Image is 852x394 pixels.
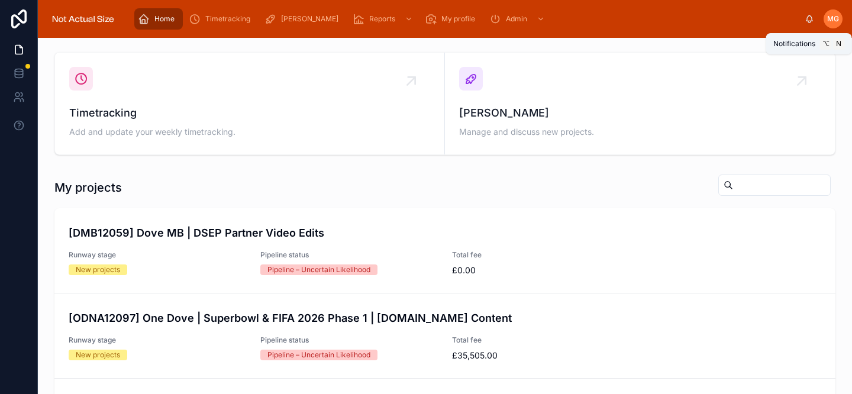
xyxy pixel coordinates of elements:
[54,208,835,293] a: [DMB12059] Dove MB | DSEP Partner Video EditsRunway stageNew projectsPipeline statusPipeline – Un...
[267,264,370,275] div: Pipeline – Uncertain Likelihood
[281,14,338,24] span: [PERSON_NAME]
[47,9,119,28] img: App logo
[260,250,438,260] span: Pipeline status
[349,8,419,30] a: Reports
[55,53,445,154] a: TimetrackingAdd and update your weekly timetracking.
[441,14,475,24] span: My profile
[69,105,430,121] span: Timetracking
[506,14,527,24] span: Admin
[185,8,259,30] a: Timetracking
[261,8,347,30] a: [PERSON_NAME]
[76,264,120,275] div: New projects
[459,105,821,121] span: [PERSON_NAME]
[54,293,835,378] a: [ODNA12097] One Dove | Superbowl & FIFA 2026 Phase 1 | [DOMAIN_NAME] ContentRunway stageNew proje...
[69,126,430,138] span: Add and update your weekly timetracking.
[459,126,821,138] span: Manage and discuss new projects.
[773,39,815,49] span: Notifications
[134,8,183,30] a: Home
[452,250,630,260] span: Total fee
[260,335,438,345] span: Pipeline status
[452,264,630,276] span: £0.00
[69,310,821,326] h4: [ODNA12097] One Dove | Superbowl & FIFA 2026 Phase 1 | [DOMAIN_NAME] Content
[154,14,175,24] span: Home
[76,350,120,360] div: New projects
[369,14,395,24] span: Reports
[827,14,839,24] span: MG
[267,350,370,360] div: Pipeline – Uncertain Likelihood
[69,335,246,345] span: Runway stage
[69,225,821,241] h4: [DMB12059] Dove MB | DSEP Partner Video Edits
[834,39,844,49] span: N
[421,8,483,30] a: My profile
[445,53,835,154] a: [PERSON_NAME]Manage and discuss new projects.
[69,250,246,260] span: Runway stage
[821,39,831,49] span: ⌥
[128,6,805,32] div: scrollable content
[486,8,551,30] a: Admin
[452,350,630,361] span: £35,505.00
[54,179,122,196] h1: My projects
[205,14,250,24] span: Timetracking
[452,335,630,345] span: Total fee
